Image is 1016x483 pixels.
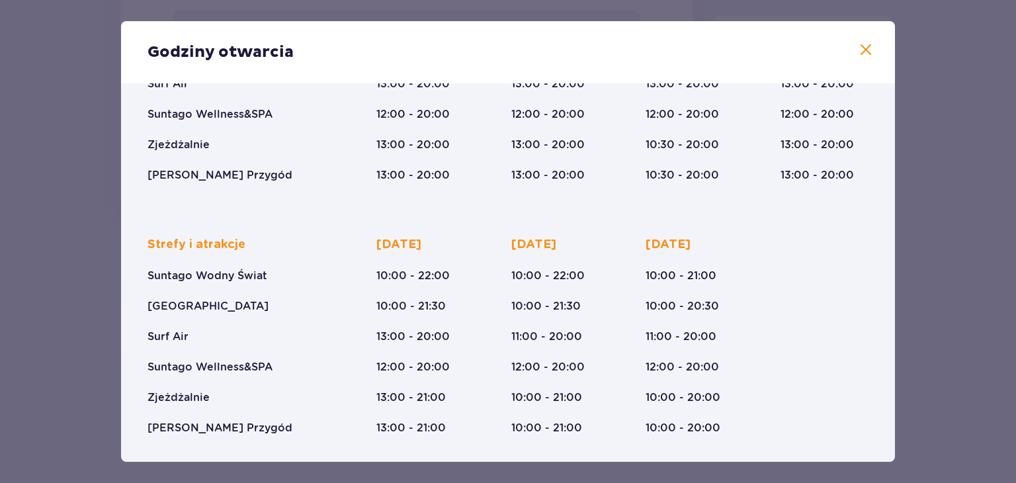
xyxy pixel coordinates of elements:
[646,107,719,122] p: 12:00 - 20:00
[511,299,581,314] p: 10:00 - 21:30
[781,77,854,91] p: 13:00 - 20:00
[646,168,719,183] p: 10:30 - 20:00
[511,390,582,405] p: 10:00 - 21:00
[511,138,585,152] p: 13:00 - 20:00
[511,168,585,183] p: 13:00 - 20:00
[646,329,716,344] p: 11:00 - 20:00
[511,107,585,122] p: 12:00 - 20:00
[376,360,450,374] p: 12:00 - 20:00
[148,390,210,405] p: Zjeżdżalnie
[511,269,585,283] p: 10:00 - 22:00
[148,107,273,122] p: Suntago Wellness&SPA
[148,237,245,253] p: Strefy i atrakcje
[376,390,446,405] p: 13:00 - 21:00
[781,168,854,183] p: 13:00 - 20:00
[148,168,292,183] p: [PERSON_NAME] Przygód
[646,138,719,152] p: 10:30 - 20:00
[781,107,854,122] p: 12:00 - 20:00
[646,390,720,405] p: 10:00 - 20:00
[148,421,292,435] p: [PERSON_NAME] Przygód
[148,329,189,344] p: Surf Air
[376,77,450,91] p: 13:00 - 20:00
[511,421,582,435] p: 10:00 - 21:00
[376,421,446,435] p: 13:00 - 21:00
[376,168,450,183] p: 13:00 - 20:00
[511,360,585,374] p: 12:00 - 20:00
[646,421,720,435] p: 10:00 - 20:00
[646,269,716,283] p: 10:00 - 21:00
[646,299,719,314] p: 10:00 - 20:30
[646,360,719,374] p: 12:00 - 20:00
[646,77,719,91] p: 13:00 - 20:00
[511,329,582,344] p: 11:00 - 20:00
[376,269,450,283] p: 10:00 - 22:00
[148,269,267,283] p: Suntago Wodny Świat
[148,42,294,62] p: Godziny otwarcia
[376,329,450,344] p: 13:00 - 20:00
[148,138,210,152] p: Zjeżdżalnie
[646,237,691,253] p: [DATE]
[148,77,189,91] p: Surf Air
[781,138,854,152] p: 13:00 - 20:00
[148,360,273,374] p: Suntago Wellness&SPA
[376,107,450,122] p: 12:00 - 20:00
[376,138,450,152] p: 13:00 - 20:00
[148,299,269,314] p: [GEOGRAPHIC_DATA]
[511,237,556,253] p: [DATE]
[511,77,585,91] p: 13:00 - 20:00
[376,237,421,253] p: [DATE]
[376,299,446,314] p: 10:00 - 21:30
